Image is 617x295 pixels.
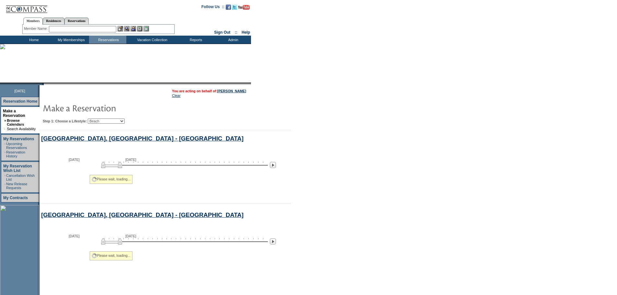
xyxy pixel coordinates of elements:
img: Subscribe to our YouTube Channel [238,5,250,10]
img: Become our fan on Facebook [226,5,231,10]
a: [PERSON_NAME] [217,89,246,93]
a: New Release Requests [6,182,27,190]
span: [DATE] [69,234,80,238]
td: · [5,150,6,158]
img: Impersonate [131,26,136,31]
img: View [124,26,130,31]
a: My Contracts [3,196,28,200]
a: Reservation History [6,150,25,158]
span: [DATE] [69,158,80,162]
span: [DATE] [14,89,25,93]
img: b_calculator.gif [143,26,149,31]
b: » [4,119,6,122]
a: [GEOGRAPHIC_DATA], [GEOGRAPHIC_DATA] - [GEOGRAPHIC_DATA] [41,135,244,142]
a: Clear [172,94,180,97]
img: spinner2.gif [92,177,97,182]
a: Browse Calendars [7,119,24,126]
img: Next [270,162,276,168]
img: Reservations [137,26,143,31]
img: spinner2.gif [92,253,97,258]
td: Admin [214,36,251,44]
a: Residences [43,17,64,24]
td: · [5,142,6,150]
span: You are acting on behalf of: [172,89,246,93]
div: Please wait, loading... [90,251,132,260]
a: Follow us on Twitter [232,6,237,10]
td: · [5,182,6,190]
a: Make a Reservation [3,109,25,118]
td: Reservations [89,36,126,44]
span: [DATE] [125,234,136,238]
a: My Reservations [3,137,34,141]
img: pgTtlMakeReservation.gif [43,101,172,114]
img: b_edit.gif [118,26,123,31]
b: Step 1: Choose a Lifestyle: [43,119,87,123]
a: My Reservation Wish List [3,164,32,173]
a: Upcoming Reservations [6,142,27,150]
td: Follow Us :: [201,4,224,12]
a: Reservations [64,17,89,24]
div: Please wait, loading... [90,175,132,184]
td: · [4,127,6,131]
div: Member Name: [24,26,49,31]
a: Subscribe to our YouTube Channel [238,6,250,10]
span: [DATE] [125,158,136,162]
td: Home [15,36,52,44]
img: Next [270,238,276,244]
td: My Memberships [52,36,89,44]
td: · [5,174,6,181]
td: Reports [177,36,214,44]
a: Members [23,17,43,25]
a: Cancellation Wish List [6,174,35,181]
a: Become our fan on Facebook [226,6,231,10]
img: Follow us on Twitter [232,5,237,10]
img: promoShadowLeftCorner.gif [41,83,44,85]
span: :: [235,30,237,35]
a: Sign Out [214,30,230,35]
a: Search Availability [7,127,36,131]
td: Vacation Collection [126,36,177,44]
a: Reservation Home [3,99,37,104]
a: [GEOGRAPHIC_DATA], [GEOGRAPHIC_DATA] - [GEOGRAPHIC_DATA] [41,211,244,218]
a: Help [242,30,250,35]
